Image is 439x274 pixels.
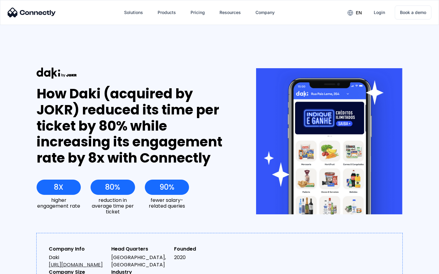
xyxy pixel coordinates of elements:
div: Daki [49,254,106,269]
div: en [356,9,362,17]
div: Head Quarters [111,245,169,253]
div: 8X [54,183,63,191]
ul: Language list [12,263,37,272]
div: How Daki (acquired by JOKR) reduced its time per ticket by 80% while increasing its engagement ra... [37,86,234,166]
a: Book a demo [395,5,431,19]
div: Company Info [49,245,106,253]
div: 80% [105,183,120,191]
div: 2020 [174,254,232,261]
div: reduction in average time per ticket [91,197,135,215]
div: [GEOGRAPHIC_DATA], [GEOGRAPHIC_DATA] [111,254,169,269]
aside: Language selected: English [6,263,37,272]
div: Login [374,8,385,17]
a: Pricing [186,5,210,20]
div: Founded [174,245,232,253]
div: Products [158,8,176,17]
div: Solutions [124,8,143,17]
a: Login [369,5,390,20]
img: Connectly Logo [8,8,56,17]
div: fewer salary-related queries [145,197,189,209]
div: higher engagement rate [37,197,81,209]
div: Company [255,8,275,17]
div: 90% [159,183,174,191]
a: [URL][DOMAIN_NAME] [49,261,103,268]
div: Resources [220,8,241,17]
div: Pricing [191,8,205,17]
